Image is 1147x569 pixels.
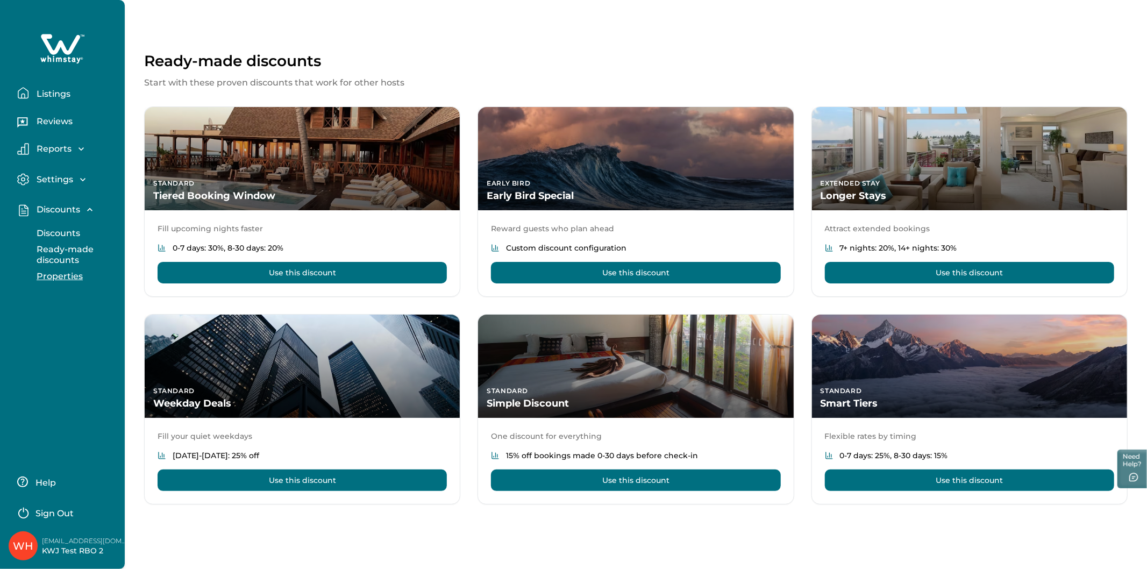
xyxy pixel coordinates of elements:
[17,173,116,186] button: Settings
[825,262,1114,283] button: Use this discount
[144,76,1128,89] p: Start with these proven discounts that work for other hosts
[33,271,83,282] p: Properties
[158,431,447,442] p: Fill your quiet weekdays
[144,52,1128,70] p: Ready-made discounts
[17,82,116,104] button: Listings
[33,116,73,127] p: Reviews
[42,536,128,546] p: [EMAIL_ADDRESS][DOMAIN_NAME]
[153,387,451,395] p: Standard
[825,431,1114,442] p: Flexible rates by timing
[491,223,780,234] p: Reward guests who plan ahead
[33,244,124,265] p: Ready-made discounts
[821,397,1118,410] p: Smart Tiers
[491,470,780,491] button: Use this discount
[42,546,128,557] p: KWJ Test RBO 2
[158,470,447,491] button: Use this discount
[25,244,124,266] button: Ready-made discounts
[491,431,780,442] p: One discount for everything
[32,478,56,488] p: Help
[33,89,70,99] p: Listings
[17,471,112,493] button: Help
[17,143,116,155] button: Reports
[487,179,785,188] p: Early Bird
[487,397,785,410] p: Simple Discount
[825,223,1114,234] p: Attract extended bookings
[17,112,116,134] button: Reviews
[33,228,80,239] p: Discounts
[153,397,451,410] p: Weekday Deals
[840,243,957,253] span: 7+ nights: 20%, 14+ nights: 30%
[17,223,116,287] div: Discounts
[153,190,451,202] p: Tiered Booking Window
[25,223,124,244] button: Discounts
[158,262,447,283] button: Use this discount
[506,243,626,253] span: Custom discount configuration
[840,450,948,461] span: 0-7 days: 25%, 8-30 days: 15%
[487,190,785,202] p: Early Bird Special
[153,179,451,188] p: Standard
[25,266,124,287] button: Properties
[491,262,780,283] button: Use this discount
[33,174,73,185] p: Settings
[821,179,1118,188] p: Extended Stay
[33,204,80,215] p: Discounts
[173,243,283,253] span: 0-7 days: 30%, 8-30 days: 20%
[17,501,112,523] button: Sign Out
[17,204,116,216] button: Discounts
[821,190,1118,202] p: Longer Stays
[821,387,1118,395] p: Standard
[506,450,698,461] span: 15% off bookings made 0-30 days before check-in
[158,223,447,234] p: Fill upcoming nights faster
[35,508,74,519] p: Sign Out
[173,450,259,461] span: [DATE]-[DATE]: 25% off
[487,387,785,395] p: Standard
[33,144,72,154] p: Reports
[13,533,33,559] div: Whimstay Host
[825,470,1114,491] button: Use this discount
